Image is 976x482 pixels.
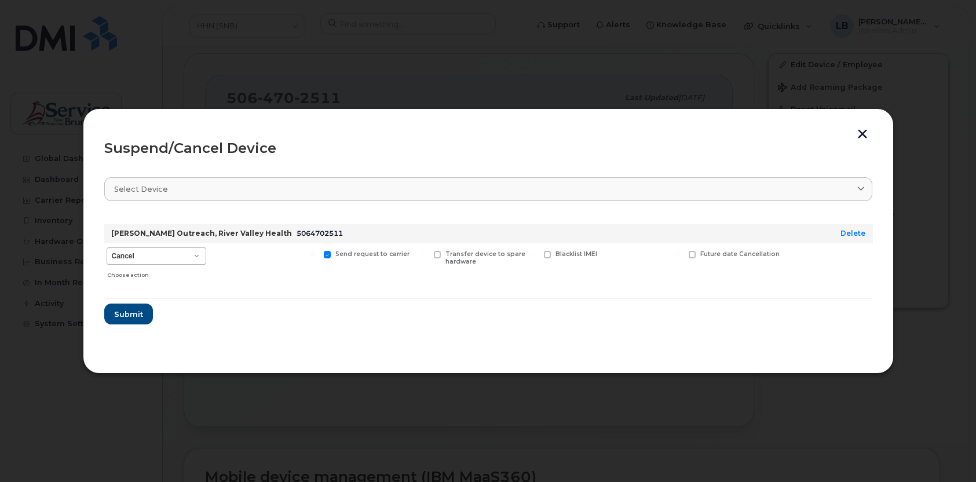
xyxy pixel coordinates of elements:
[555,250,597,258] span: Blacklist IMEI
[335,250,410,258] span: Send request to carrier
[530,251,536,257] input: Blacklist IMEI
[310,251,316,257] input: Send request to carrier
[104,141,872,155] div: Suspend/Cancel Device
[107,266,206,280] div: Choose action
[445,250,525,265] span: Transfer device to spare hardware
[700,250,780,258] span: Future date Cancellation
[114,184,168,195] span: Select device
[840,229,865,238] a: Delete
[111,229,292,238] strong: [PERSON_NAME] Outreach, River Valley Health
[297,229,343,238] span: 5064702511
[420,251,426,257] input: Transfer device to spare hardware
[675,251,681,257] input: Future date Cancellation
[104,177,872,201] a: Select device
